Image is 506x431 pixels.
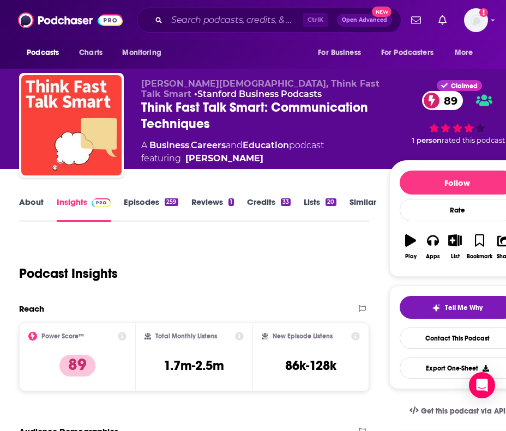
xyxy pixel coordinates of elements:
[479,8,488,17] svg: Add a profile image
[41,332,84,340] h2: Power Score™
[466,227,493,266] button: Bookmark
[469,372,495,398] div: Open Intercom Messenger
[185,152,263,165] a: Matt Abrahams
[59,355,95,377] p: 89
[326,198,336,206] div: 20
[433,91,463,110] span: 89
[422,91,463,110] a: 89
[197,89,322,99] a: Stanford Business Podcasts
[303,13,328,27] span: Ctrl K
[304,197,336,222] a: Lists20
[372,7,391,17] span: New
[421,227,444,266] button: Apps
[337,14,392,27] button: Open AdvancedNew
[79,45,103,60] span: Charts
[426,253,440,260] div: Apps
[407,11,425,29] a: Show notifications dropdown
[432,303,441,312] img: tell me why sparkle
[115,43,175,63] button: open menu
[350,197,376,222] a: Similar
[445,303,483,312] span: Tell Me Why
[27,45,59,60] span: Podcasts
[451,253,460,260] div: List
[464,8,488,32] span: Logged in as GregKubie
[18,10,123,31] img: Podchaser - Follow, Share and Rate Podcasts
[247,197,291,222] a: Credits33
[412,136,442,144] span: 1 person
[273,332,333,340] h2: New Episode Listens
[226,140,243,150] span: and
[141,139,324,165] div: A podcast
[451,83,478,89] span: Claimed
[57,197,111,222] a: InsightsPodchaser Pro
[19,265,118,282] h1: Podcast Insights
[228,198,234,206] div: 1
[72,43,109,63] a: Charts
[149,140,189,150] a: Business
[374,43,449,63] button: open menu
[405,253,417,260] div: Play
[400,227,422,266] button: Play
[194,89,322,99] span: •
[155,332,217,340] h2: Total Monthly Listens
[467,253,492,260] div: Bookmark
[464,8,488,32] img: User Profile
[19,303,44,314] h2: Reach
[318,45,361,60] span: For Business
[381,45,433,60] span: For Podcasters
[191,197,234,222] a: Reviews1
[92,198,111,207] img: Podchaser Pro
[19,197,44,222] a: About
[165,198,178,206] div: 259
[19,43,73,63] button: open menu
[141,152,324,165] span: featuring
[285,357,336,374] h3: 86k-128k
[167,11,303,29] input: Search podcasts, credits, & more...
[444,227,466,266] button: List
[164,357,224,374] h3: 1.7m-2.5m
[122,45,161,60] span: Monitoring
[442,136,505,144] span: rated this podcast
[464,8,488,32] button: Show profile menu
[342,17,387,23] span: Open Advanced
[447,43,487,63] button: open menu
[455,45,473,60] span: More
[137,8,401,33] div: Search podcasts, credits, & more...
[21,75,122,175] img: Think Fast Talk Smart: Communication Techniques
[189,140,191,150] span: ,
[421,406,505,416] span: Get this podcast via API
[310,43,375,63] button: open menu
[243,140,289,150] a: Education
[434,11,451,29] a: Show notifications dropdown
[124,197,178,222] a: Episodes259
[281,198,291,206] div: 33
[191,140,226,150] a: Careers
[141,78,379,99] span: [PERSON_NAME][DEMOGRAPHIC_DATA], Think Fast Talk Smart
